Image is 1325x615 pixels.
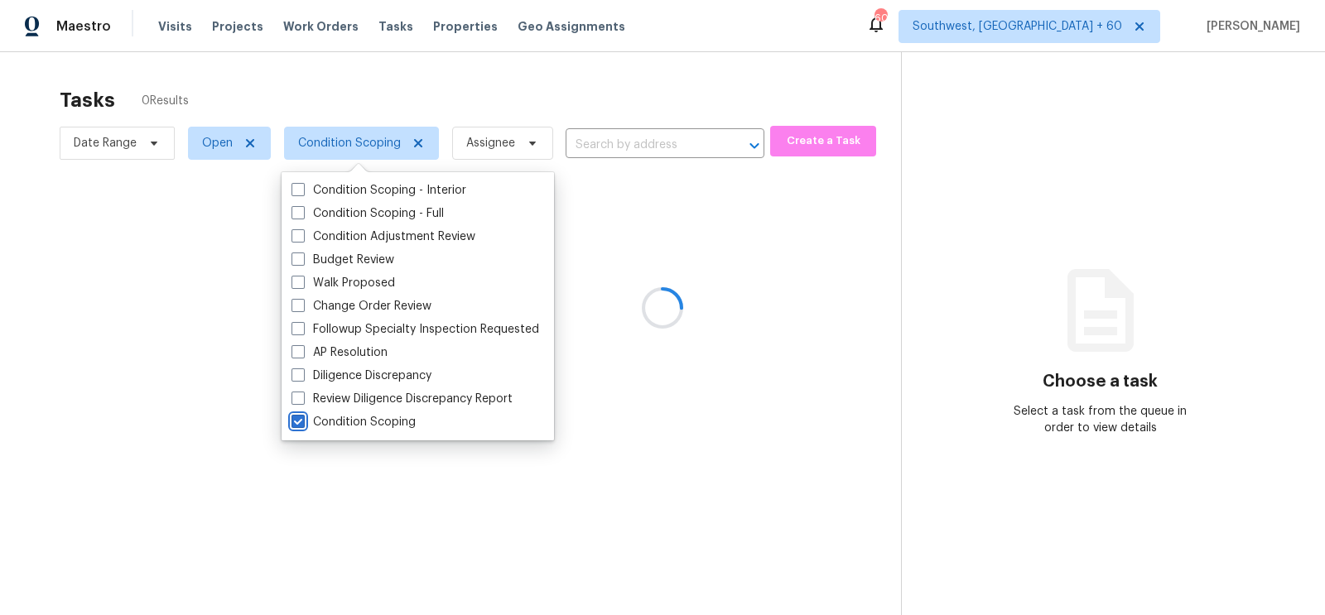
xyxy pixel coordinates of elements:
[291,182,466,199] label: Condition Scoping - Interior
[291,321,539,338] label: Followup Specialty Inspection Requested
[291,228,475,245] label: Condition Adjustment Review
[291,205,444,222] label: Condition Scoping - Full
[291,368,431,384] label: Diligence Discrepancy
[874,10,886,26] div: 605
[291,298,431,315] label: Change Order Review
[291,344,388,361] label: AP Resolution
[291,414,416,430] label: Condition Scoping
[291,391,513,407] label: Review Diligence Discrepancy Report
[291,275,395,291] label: Walk Proposed
[291,252,394,268] label: Budget Review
